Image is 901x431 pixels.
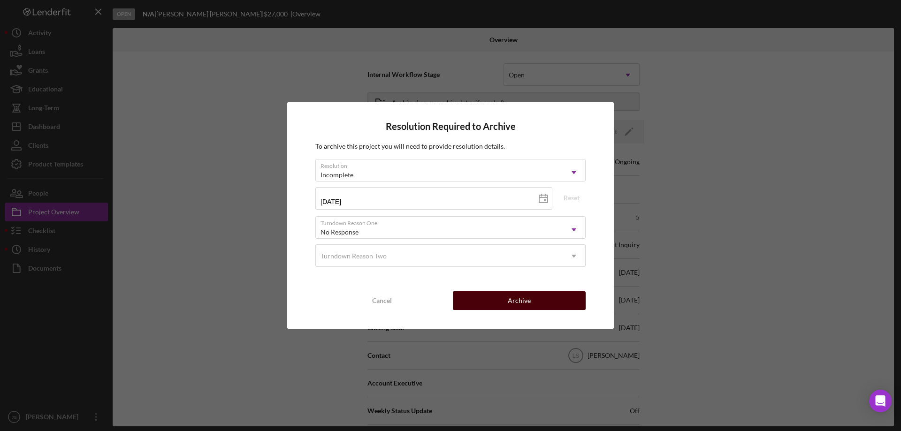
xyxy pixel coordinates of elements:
[453,291,586,310] button: Archive
[372,291,392,310] div: Cancel
[564,191,580,205] div: Reset
[321,171,353,179] div: Incomplete
[508,291,531,310] div: Archive
[869,390,892,412] div: Open Intercom Messenger
[315,121,586,132] h4: Resolution Required to Archive
[315,291,448,310] button: Cancel
[315,141,586,151] p: To archive this project you will need to provide resolution details.
[321,228,359,236] div: No Response
[321,252,387,260] div: Turndown Reason Two
[557,191,586,205] button: Reset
